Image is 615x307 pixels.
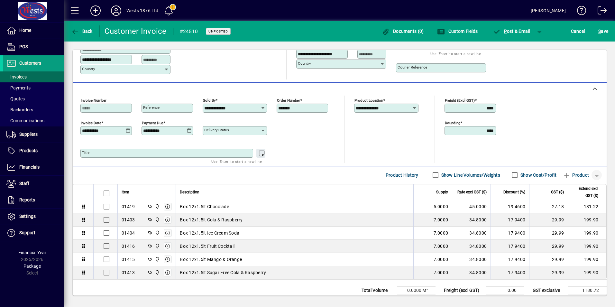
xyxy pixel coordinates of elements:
[593,1,607,22] a: Logout
[398,65,427,70] mat-label: Courier Reference
[436,189,448,196] span: Supply
[180,230,239,236] span: Box 12x1.5lt Ice Cream Soda
[529,200,568,213] td: 27.18
[529,213,568,227] td: 29.99
[563,170,589,180] span: Product
[358,294,397,302] td: Total Weight
[529,227,568,240] td: 29.99
[440,172,500,178] label: Show Line Volumes/Weights
[441,286,486,294] td: Freight (excl GST)
[19,164,40,170] span: Financials
[3,225,64,241] a: Support
[6,118,44,123] span: Communications
[569,25,587,37] button: Cancel
[456,203,487,210] div: 45.0000
[383,169,421,181] button: Product History
[358,286,397,294] td: Total Volume
[23,264,41,269] span: Package
[491,266,529,279] td: 17.9400
[3,82,64,93] a: Payments
[456,243,487,249] div: 34.8000
[529,266,568,279] td: 29.99
[153,203,161,210] span: Wests Cordials
[456,217,487,223] div: 34.8000
[491,227,529,240] td: 17.9400
[568,253,606,266] td: 199.90
[434,256,448,263] span: 7.0000
[122,203,135,210] div: 01419
[106,5,126,16] button: Profile
[529,240,568,253] td: 29.99
[153,229,161,237] span: Wests Cordials
[456,269,487,276] div: 34.8000
[122,256,135,263] div: 01415
[126,5,158,16] div: Wests 1876 Ltd
[504,29,507,34] span: P
[3,39,64,55] a: POS
[572,1,586,22] a: Knowledge Base
[19,197,35,202] span: Reports
[529,286,568,294] td: GST exclusive
[434,217,448,223] span: 7.0000
[298,61,311,66] mat-label: Country
[19,181,29,186] span: Staff
[430,50,481,57] mat-hint: Use 'Enter' to start a new line
[19,44,28,49] span: POS
[434,203,448,210] span: 5.0000
[19,148,38,153] span: Products
[436,25,479,37] button: Custom Fields
[3,115,64,126] a: Communications
[180,256,242,263] span: Box 12x1.5lt Mango & Orange
[180,203,229,210] span: Box 12x1.5lt Chocolade
[503,189,525,196] span: Discount (%)
[529,294,568,302] td: GST
[204,128,229,132] mat-label: Delivery status
[277,98,300,102] mat-label: Order number
[490,25,533,37] button: Post & Email
[519,172,556,178] label: Show Cost/Profit
[105,26,167,36] div: Customer Invoice
[598,26,608,36] span: ave
[568,240,606,253] td: 199.90
[203,98,216,102] mat-label: Sold by
[122,189,129,196] span: Item
[445,98,475,102] mat-label: Freight (excl GST)
[3,192,64,208] a: Reports
[19,132,38,137] span: Suppliers
[529,253,568,266] td: 29.99
[493,29,530,34] span: ost & Email
[491,200,529,213] td: 19.4600
[456,230,487,236] div: 34.8000
[560,169,592,181] button: Product
[3,209,64,225] a: Settings
[531,5,566,16] div: [PERSON_NAME]
[568,266,606,279] td: 199.90
[3,176,64,192] a: Staff
[81,120,101,125] mat-label: Invoice date
[486,286,524,294] td: 0.00
[153,256,161,263] span: Wests Cordials
[354,98,383,102] mat-label: Product location
[180,243,234,249] span: Box 12x1.5lt Fruit Cocktail
[491,253,529,266] td: 17.9400
[69,25,94,37] button: Back
[71,29,93,34] span: Back
[142,120,163,125] mat-label: Payment due
[3,23,64,39] a: Home
[568,200,606,213] td: 181.22
[153,243,161,250] span: Wests Cordials
[64,25,100,37] app-page-header-button: Back
[19,28,31,33] span: Home
[19,214,36,219] span: Settings
[3,104,64,115] a: Backorders
[382,29,424,34] span: Documents (0)
[6,107,33,112] span: Backorders
[208,29,228,33] span: Unposted
[568,227,606,240] td: 199.90
[456,256,487,263] div: 34.8000
[551,189,564,196] span: GST ($)
[457,189,487,196] span: Rate excl GST ($)
[82,150,89,155] mat-label: Title
[6,96,25,101] span: Quotes
[6,74,27,79] span: Invoices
